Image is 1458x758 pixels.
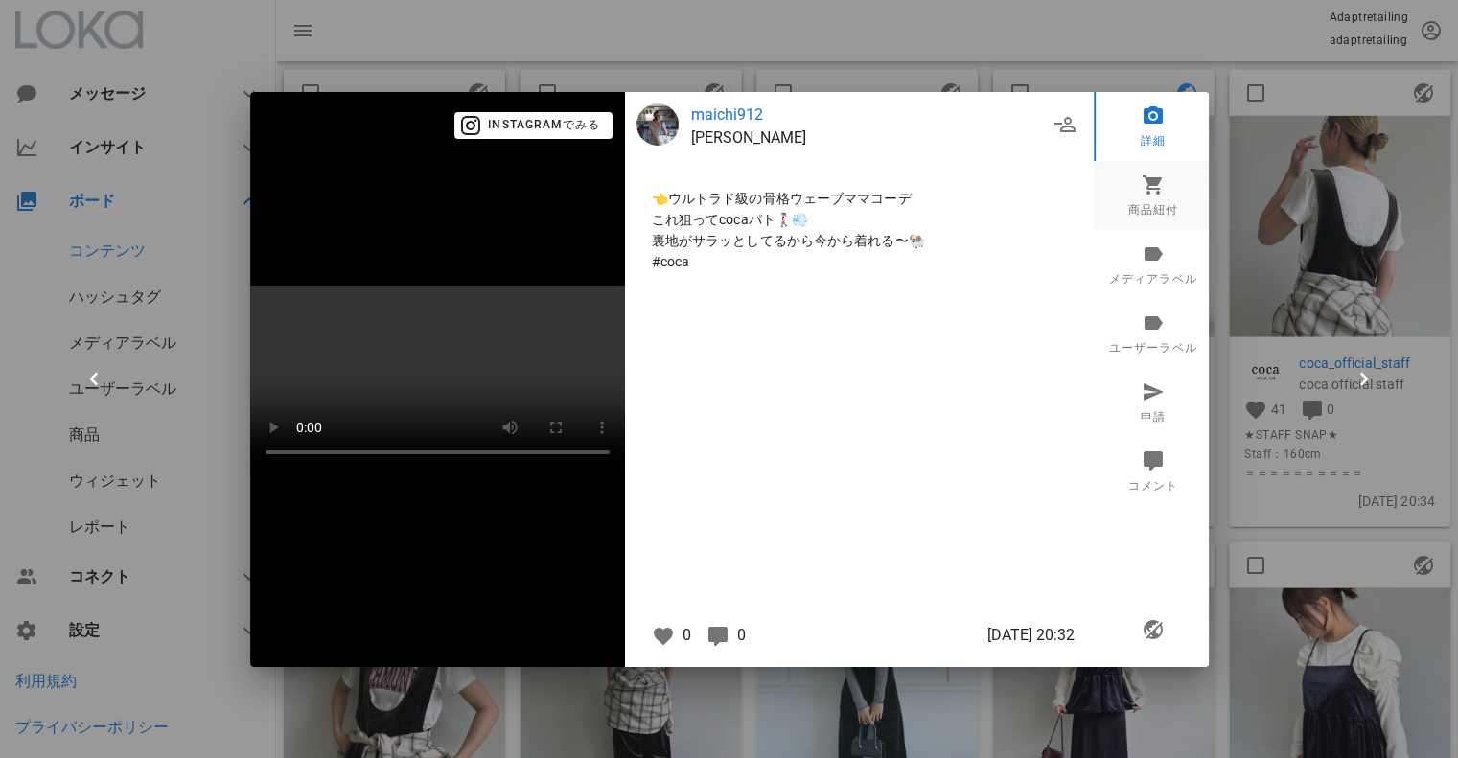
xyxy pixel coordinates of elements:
[1094,230,1213,299] a: メディアラベル
[987,624,1075,647] span: [DATE] 20:32
[466,117,600,134] span: Instagramでみる
[683,626,691,644] span: 0
[652,230,1067,251] span: 裏地がサラッとしてるから今から着れる〜🐏
[1094,437,1213,506] a: コメント
[652,188,1067,209] span: 👈ウルトラド級の骨格ウェーブママコーデ
[1094,368,1213,437] a: 申請
[1094,161,1213,230] a: 商品紐付
[652,209,1067,230] span: これ狙ってcocaパト🚶‍♀️💨
[691,126,1048,149] p: MAIKO NOBORIGUCHI
[1094,92,1213,161] a: 詳細
[652,251,1067,272] span: #coca
[1094,299,1213,368] a: ユーザーラベル
[454,115,613,133] a: Instagramでみる
[691,103,1048,126] a: maichi912
[454,112,613,139] button: Instagramでみる
[737,626,746,644] span: 0
[636,103,679,146] img: maichi912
